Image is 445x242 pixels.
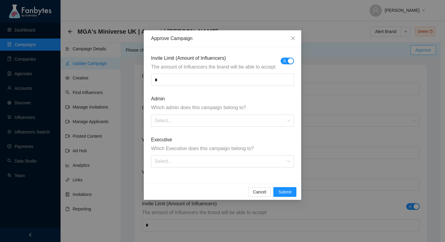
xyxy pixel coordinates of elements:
[151,35,294,42] div: Approve Campaign
[151,104,294,111] span: Which admin does this campaign belong to?
[273,187,296,197] button: Submit
[151,95,294,103] span: Admin
[151,54,294,62] span: Invite Limit (Amount of Influencers)
[253,189,266,195] span: Cancel
[278,189,292,195] span: Submit
[283,59,286,63] span: user
[151,145,294,152] span: Which Executive does this campaign belong to?
[151,136,294,143] span: Executive
[248,187,271,197] button: Cancel
[285,30,301,47] button: Close
[291,36,295,41] span: close
[151,63,294,71] span: The amount of Influencers the brand will be able to accept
